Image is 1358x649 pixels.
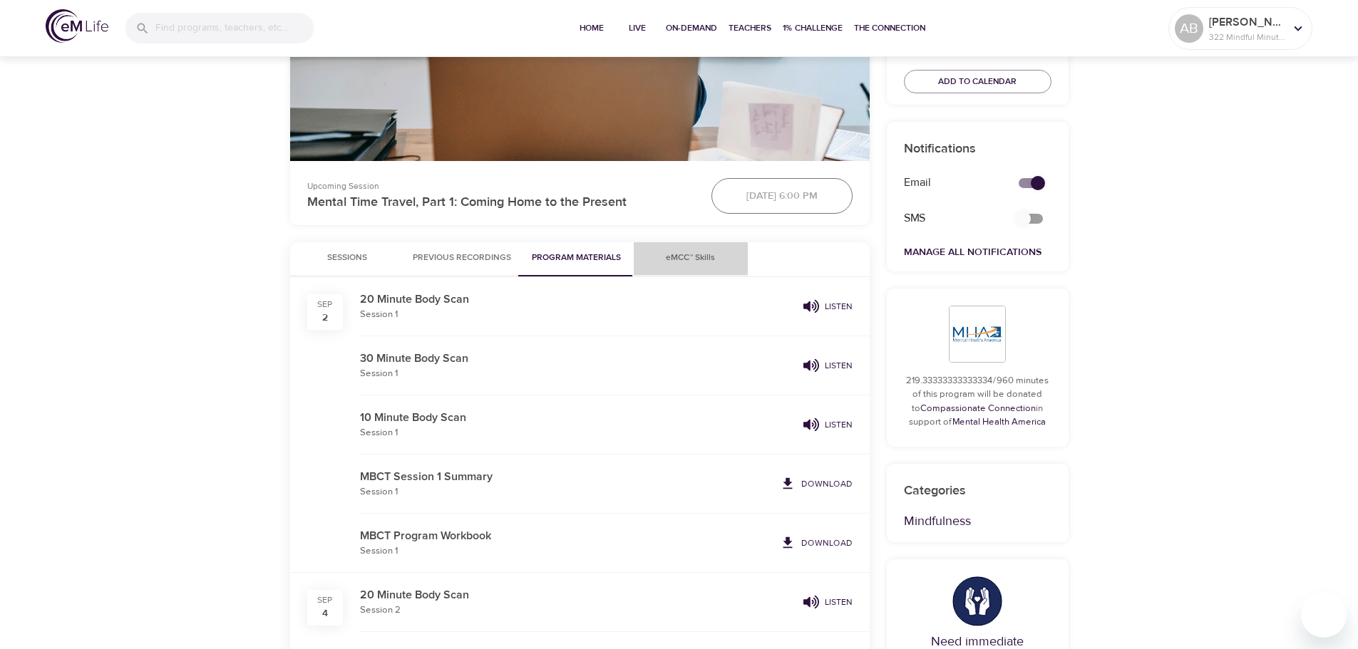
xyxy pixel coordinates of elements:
[904,512,1051,531] p: Mindfulness
[360,527,774,544] p: MBCT Program Workbook
[904,246,1041,259] a: Manage All Notifications
[620,21,654,36] span: Live
[904,70,1051,93] button: Add to Calendar
[798,412,858,437] button: Listen
[322,606,328,621] div: 4
[360,485,774,499] p: Session 1
[783,21,843,36] span: 1% Challenge
[360,603,798,618] p: Session 2
[360,586,798,603] p: 20 Minute Body Scan
[642,251,739,266] span: eMCC™ Skills
[1175,14,1203,43] div: AB
[1209,31,1285,43] p: 322 Mindful Minutes
[666,21,717,36] span: On-Demand
[413,251,511,266] span: Previous Recordings
[360,308,798,322] p: Session 1
[938,74,1017,89] span: Add to Calendar
[801,536,853,549] p: Download
[528,251,625,266] span: Program Materials
[920,403,1036,414] a: Compassionate Connection
[360,350,798,367] p: 30 Minute Body Scan
[798,590,858,614] button: Listen
[729,21,771,36] span: Teachers
[904,374,1051,430] p: 219.33333333333334/960 minutes of this program will be donated to in support of
[904,139,1051,158] p: Notifications
[825,418,853,431] p: Listen
[854,21,925,36] span: The Connection
[307,180,694,192] p: Upcoming Session
[360,367,798,381] p: Session 1
[952,416,1046,427] a: Mental Health America
[360,544,774,559] p: Session 1
[1301,592,1347,638] iframe: Button to launch messaging window
[155,13,314,43] input: Find programs, teachers, etc...
[322,311,328,325] div: 2
[317,594,333,606] div: Sep
[904,481,1051,500] p: Categories
[952,576,1002,626] img: hands.png
[360,426,798,440] p: Session 1
[299,251,396,266] span: Sessions
[1209,14,1285,31] p: [PERSON_NAME]
[774,472,858,496] a: Download
[825,300,853,313] p: Listen
[895,166,1002,199] div: Email
[360,291,798,308] p: 20 Minute Body Scan
[46,9,108,43] img: logo
[317,298,333,311] div: Sep
[360,468,774,485] p: MBCT Session 1 Summary
[825,596,853,608] p: Listen
[575,21,609,36] span: Home
[307,192,694,212] p: Mental Time Travel, Part 1: Coming Home to the Present
[774,531,858,555] a: Download
[825,359,853,372] p: Listen
[798,294,858,318] button: Listen
[360,409,798,426] p: 10 Minute Body Scan
[798,353,858,378] button: Listen
[895,202,1002,235] div: SMS
[801,477,853,490] p: Download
